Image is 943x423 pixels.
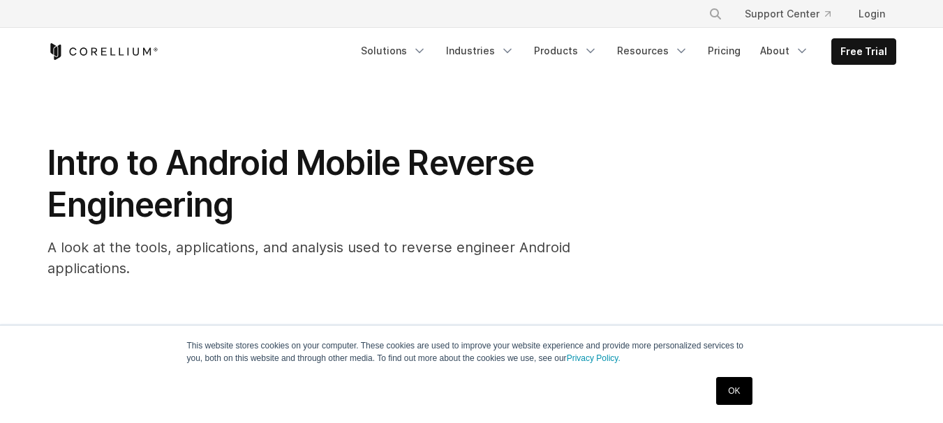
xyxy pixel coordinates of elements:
span: A look at the tools, applications, and analysis used to reverse engineer Android applications. [47,239,570,277]
div: Navigation Menu [692,1,896,26]
a: Privacy Policy. [567,353,621,363]
a: Corellium Home [47,43,158,60]
a: Pricing [699,38,749,63]
p: This website stores cookies on your computer. These cookies are used to improve your website expe... [187,339,757,364]
a: Free Trial [832,39,896,64]
a: About [752,38,817,63]
span: Intro to Android Mobile Reverse Engineering [47,142,534,225]
a: Industries [438,38,523,63]
button: Search [703,1,728,26]
a: Support Center [734,1,842,26]
a: Login [847,1,896,26]
div: Navigation Menu [352,38,896,65]
a: Products [526,38,606,63]
a: OK [716,377,752,405]
a: Resources [609,38,697,63]
a: Solutions [352,38,435,63]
